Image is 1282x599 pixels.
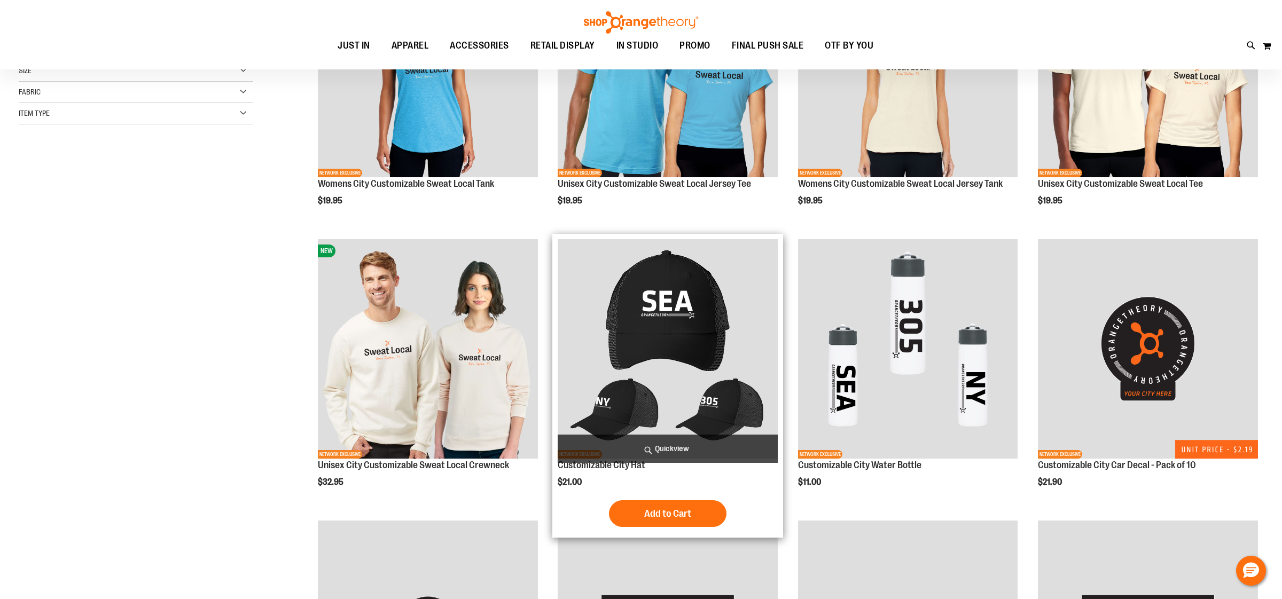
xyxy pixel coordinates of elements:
span: NETWORK EXCLUSIVE [798,169,842,177]
span: NETWORK EXCLUSIVE [318,169,362,177]
span: NEW [318,245,335,257]
span: FINAL PUSH SALE [732,34,804,58]
img: Product image for Customizable City Car Decal - 10 PK [1038,239,1258,459]
a: Womens City Customizable Sweat Local Tank [318,178,494,189]
span: $19.95 [558,196,584,206]
a: Image of Unisex City Customizable NuBlend CrewneckNEWNETWORK EXCLUSIVE [318,239,538,461]
button: Add to Cart [609,500,726,527]
a: APPAREL [381,34,440,58]
span: APPAREL [392,34,429,58]
button: Hello, have a question? Let’s chat. [1236,556,1266,586]
a: RETAIL DISPLAY [520,34,606,58]
img: Image of Unisex City Customizable NuBlend Crewneck [318,239,538,459]
a: ACCESSORIES [439,34,520,58]
span: Item Type [19,109,50,117]
a: Unisex City Customizable Sweat Local Tee [1038,178,1203,189]
a: Main Image of 1536459NETWORK EXCLUSIVE [558,239,778,461]
div: product [312,234,543,514]
a: Customizable City Water Bottle [798,460,921,470]
span: IN STUDIO [616,34,659,58]
span: $21.90 [1038,477,1064,487]
a: Customizable City Hat [558,460,645,470]
img: Customizable City Water Bottle primary image [798,239,1018,459]
a: JUST IN [327,34,381,58]
span: NETWORK EXCLUSIVE [1038,169,1082,177]
span: $32.95 [318,477,345,487]
span: Size [19,66,32,75]
div: product [1033,234,1263,514]
span: $19.95 [1038,196,1064,206]
span: JUST IN [338,34,370,58]
span: Fabric [19,88,41,96]
span: $19.95 [798,196,824,206]
span: $11.00 [798,477,823,487]
a: FINAL PUSH SALE [721,34,815,58]
span: $19.95 [318,196,344,206]
a: Quickview [558,435,778,463]
span: NETWORK EXCLUSIVE [1038,450,1082,459]
span: ACCESSORIES [450,34,509,58]
span: Add to Cart [644,508,691,519]
a: Product image for Customizable City Car Decal - 10 PKNETWORK EXCLUSIVE [1038,239,1258,461]
a: Unisex City Customizable Sweat Local Crewneck [318,460,509,470]
span: NETWORK EXCLUSIVE [318,450,362,459]
img: Shop Orangetheory [582,11,700,34]
span: PROMO [679,34,710,58]
div: product [793,234,1023,514]
span: $21.00 [558,477,583,487]
a: Customizable City Water Bottle primary imageNETWORK EXCLUSIVE [798,239,1018,461]
span: OTF BY YOU [825,34,873,58]
a: Womens City Customizable Sweat Local Jersey Tank [798,178,1003,189]
span: RETAIL DISPLAY [530,34,595,58]
span: NETWORK EXCLUSIVE [558,169,602,177]
a: OTF BY YOU [814,34,884,58]
a: PROMO [669,34,721,58]
span: NETWORK EXCLUSIVE [798,450,842,459]
a: Customizable City Car Decal - Pack of 10 [1038,460,1196,470]
a: Unisex City Customizable Sweat Local Jersey Tee [558,178,751,189]
img: Main Image of 1536459 [558,239,778,459]
div: product [552,234,783,538]
a: IN STUDIO [606,34,669,58]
